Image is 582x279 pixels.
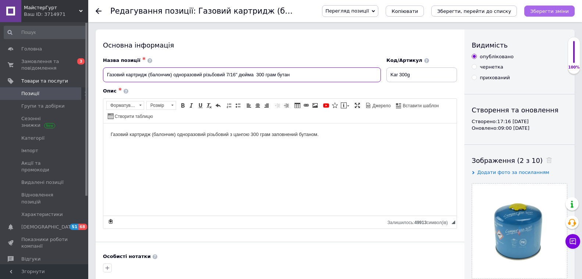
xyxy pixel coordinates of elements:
[477,170,549,175] span: Додати фото за посиланням
[395,101,440,109] a: Вставити шаблон
[565,234,580,249] button: Чат з покупцем
[472,118,567,125] div: Створено: 17:16 [DATE]
[196,101,204,109] a: Підкреслений (Ctrl+U)
[146,101,176,110] a: Розмір
[451,220,455,224] span: Потягніть для зміни розмірів
[107,112,154,120] a: Створити таблицю
[21,78,68,84] span: Товари та послуги
[386,6,424,17] button: Копіювати
[302,101,310,109] a: Вставити/Редагувати посилання (Ctrl+L)
[568,37,580,74] div: 100% Якість заповнення
[392,8,418,14] span: Копіювати
[402,103,439,109] span: Вставити шаблон
[205,101,213,109] a: Видалити форматування
[293,101,301,109] a: Таблиця
[118,87,122,92] span: ✱
[437,8,511,14] i: Зберегти, перейти до списку
[78,224,87,230] span: 68
[386,57,422,63] span: Код/Артикул
[103,88,117,94] span: Опис
[142,56,146,61] span: ✱
[103,123,457,216] iframe: Редактор, 3963A1B4-9B99-49A9-A1AC-7233181CE37D
[530,8,569,14] i: Зберегти зміни
[340,101,350,109] a: Вставити повідомлення
[21,115,68,129] span: Сезонні знижки
[21,236,68,250] span: Показники роботи компанії
[472,105,567,115] div: Створення та оновлення
[21,147,38,154] span: Імпорт
[414,220,426,225] span: 49913
[21,256,40,262] span: Відгуки
[114,114,153,120] span: Створити таблицю
[472,156,567,165] div: Зображення (2 з 10)
[431,6,517,17] button: Зберегти, перейти до списку
[568,65,580,70] div: 100%
[274,101,282,109] a: Зменшити відступ
[21,46,42,52] span: Головна
[147,101,169,109] span: Розмір
[4,26,87,39] input: Пошук
[21,135,44,142] span: Категорії
[472,125,567,132] div: Оновлено: 09:00 [DATE]
[103,254,151,259] b: Особисті нотатки
[70,224,78,230] span: 51
[107,101,137,109] span: Форматування
[371,103,391,109] span: Джерело
[21,179,64,186] span: Видалені позиції
[21,192,68,205] span: Відновлення позицій
[107,217,115,226] a: Зробити резервну копію зараз
[96,8,101,14] div: Повернутися назад
[106,101,144,110] a: Форматування
[472,41,567,50] div: Видимість
[24,11,88,18] div: Ваш ID: 3714971
[311,101,319,109] a: Зображення
[480,64,503,70] div: чернетка
[110,7,577,15] h1: Редагування позиції: Газовий картридж (балончик) одноразовий різьбовий 7/16" дюйма з цангою 300 г...
[21,103,65,109] span: Групи та добірки
[21,224,76,230] span: [DEMOGRAPHIC_DATA]
[245,101,253,109] a: По лівому краю
[24,4,79,11] span: МайстерГурт
[214,101,222,109] a: Повернути (Ctrl+Z)
[254,101,262,109] a: По центру
[480,53,514,60] div: опубліковано
[353,101,361,109] a: Максимізувати
[21,90,39,97] span: Позиції
[188,101,196,109] a: Курсив (Ctrl+I)
[388,218,451,225] div: Кiлькiсть символiв
[322,101,330,109] a: Додати відео з YouTube
[282,101,290,109] a: Збільшити відступ
[179,101,187,109] a: Жирний (Ctrl+B)
[103,41,457,50] div: Основна інформація
[103,67,381,82] input: Наприклад, H&M жіноча сукня зелена 38 розмір вечірня максі з блискітками
[225,101,233,109] a: Вставити/видалити нумерований список
[480,74,510,81] div: прихований
[21,160,68,173] span: Акції та промокоди
[77,58,85,64] span: 3
[263,101,271,109] a: По правому краю
[364,101,392,109] a: Джерело
[21,211,63,218] span: Характеристики
[325,8,369,14] span: Перегляд позиції
[21,58,68,72] span: Замовлення та повідомлення
[524,6,575,17] button: Зберегти зміни
[331,101,339,109] a: Вставити іконку
[234,101,242,109] a: Вставити/видалити маркований список
[103,57,140,63] span: Назва позиції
